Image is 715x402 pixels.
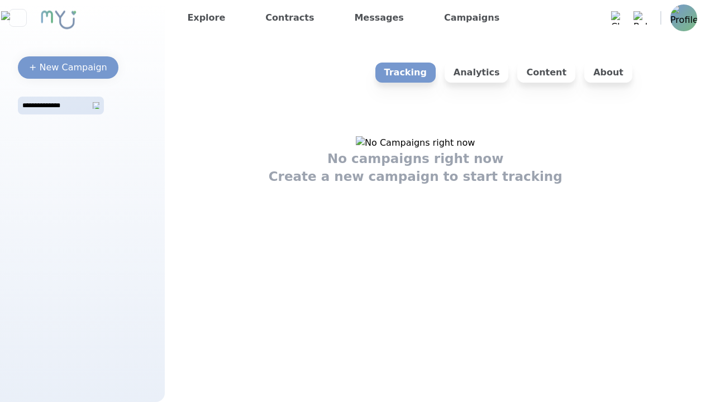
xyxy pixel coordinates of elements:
[611,11,625,25] img: Chat
[440,9,504,27] a: Campaigns
[517,63,575,83] p: Content
[356,136,475,150] img: No Campaigns right now
[261,9,318,27] a: Contracts
[375,63,436,83] p: Tracking
[269,167,563,185] h1: Create a new campaign to start tracking
[584,63,632,83] p: About
[183,9,230,27] a: Explore
[1,11,34,25] img: Close sidebar
[18,56,118,79] button: + New Campaign
[29,61,107,74] div: + New Campaign
[633,11,647,25] img: Bell
[445,63,509,83] p: Analytics
[670,4,697,31] img: Profile
[350,9,408,27] a: Messages
[327,150,504,167] h1: No campaigns right now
